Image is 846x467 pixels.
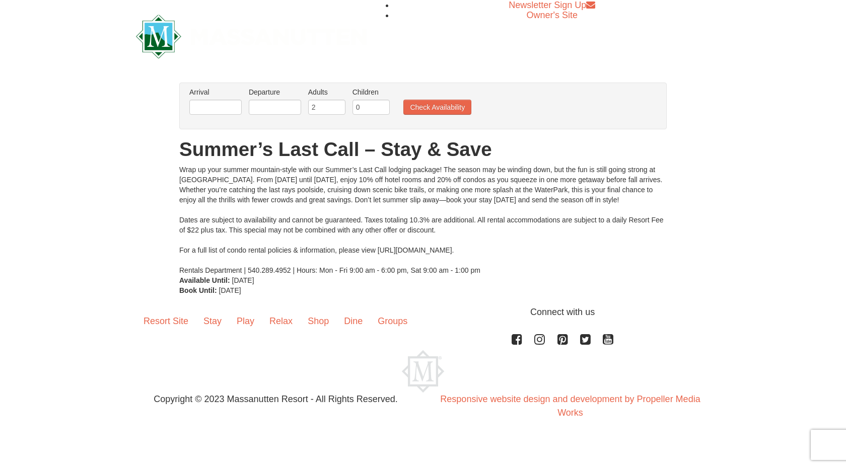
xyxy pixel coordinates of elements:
[179,165,667,275] div: Wrap up your summer mountain-style with our Summer’s Last Call lodging package! The season may be...
[136,23,367,47] a: Massanutten Resort
[402,350,444,393] img: Massanutten Resort Logo
[527,10,578,20] a: Owner's Site
[136,305,196,337] a: Resort Site
[262,305,300,337] a: Relax
[232,276,254,284] span: [DATE]
[196,305,229,337] a: Stay
[179,139,667,160] h1: Summer’s Last Call – Stay & Save
[136,15,367,58] img: Massanutten Resort Logo
[179,276,230,284] strong: Available Until:
[128,393,423,406] p: Copyright © 2023 Massanutten Resort - All Rights Reserved.
[179,286,217,294] strong: Book Until:
[219,286,241,294] span: [DATE]
[229,305,262,337] a: Play
[249,87,301,97] label: Departure
[403,100,471,115] button: Check Availability
[189,87,242,97] label: Arrival
[370,305,415,337] a: Groups
[300,305,336,337] a: Shop
[136,305,710,319] p: Connect with us
[440,394,700,418] a: Responsive website design and development by Propeller Media Works
[308,87,345,97] label: Adults
[336,305,370,337] a: Dine
[352,87,390,97] label: Children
